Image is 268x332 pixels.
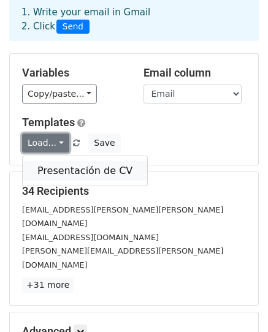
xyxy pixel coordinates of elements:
a: Load... [22,134,69,153]
div: Widget de chat [207,273,268,332]
h5: 34 Recipients [22,184,246,198]
small: [EMAIL_ADDRESS][PERSON_NAME][PERSON_NAME][DOMAIN_NAME] [22,205,223,228]
small: [PERSON_NAME][EMAIL_ADDRESS][PERSON_NAME][DOMAIN_NAME] [22,246,223,270]
a: +31 more [22,277,74,293]
a: Presentación de CV [23,161,147,181]
span: Send [56,20,90,34]
a: Templates [22,116,75,129]
small: [EMAIL_ADDRESS][DOMAIN_NAME] [22,233,159,242]
h5: Email column [144,66,247,80]
div: 1. Write your email in Gmail 2. Click [12,6,256,34]
a: Copy/paste... [22,85,97,104]
h5: Variables [22,66,125,80]
button: Save [88,134,120,153]
iframe: Chat Widget [207,273,268,332]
